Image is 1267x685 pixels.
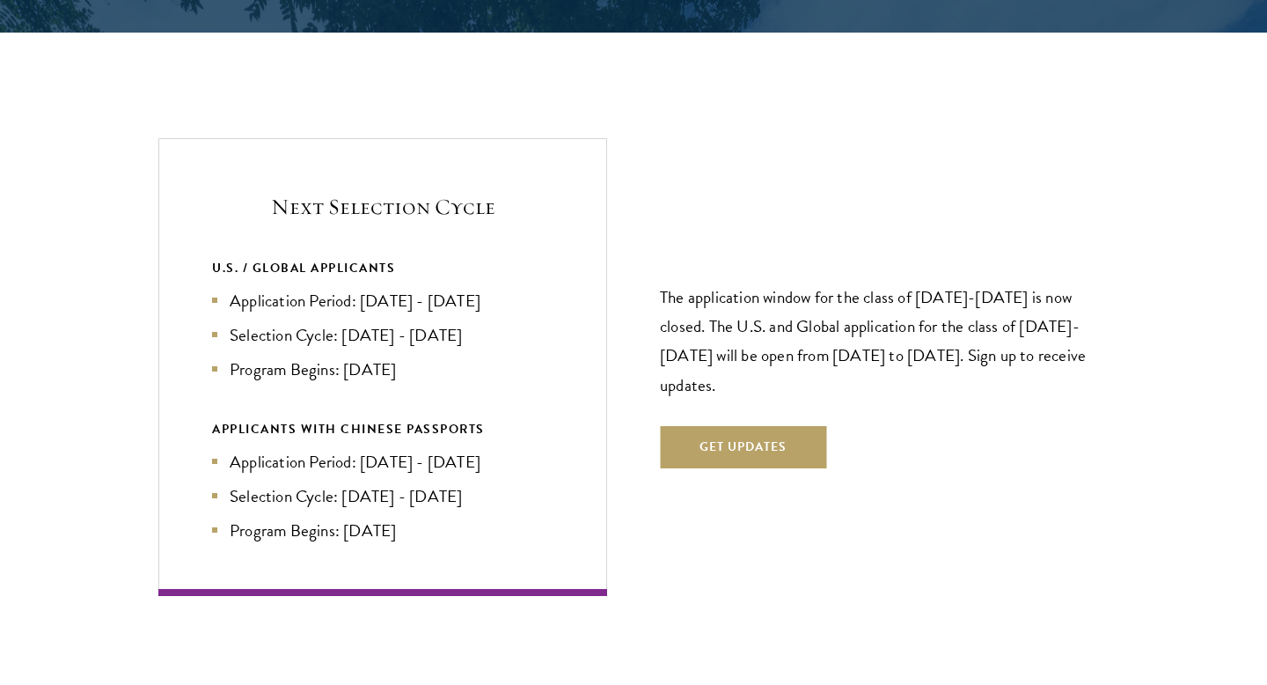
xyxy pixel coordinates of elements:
li: Application Period: [DATE] - [DATE] [212,288,553,313]
div: U.S. / GLOBAL APPLICANTS [212,257,553,279]
li: Selection Cycle: [DATE] - [DATE] [212,483,553,509]
li: Application Period: [DATE] - [DATE] [212,449,553,475]
li: Program Begins: [DATE] [212,357,553,382]
li: Selection Cycle: [DATE] - [DATE] [212,322,553,348]
div: APPLICANTS WITH CHINESE PASSPORTS [212,418,553,440]
p: The application window for the class of [DATE]-[DATE] is now closed. The U.S. and Global applicat... [660,283,1109,399]
h5: Next Selection Cycle [212,192,553,222]
li: Program Begins: [DATE] [212,518,553,543]
button: Get Updates [660,426,826,468]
